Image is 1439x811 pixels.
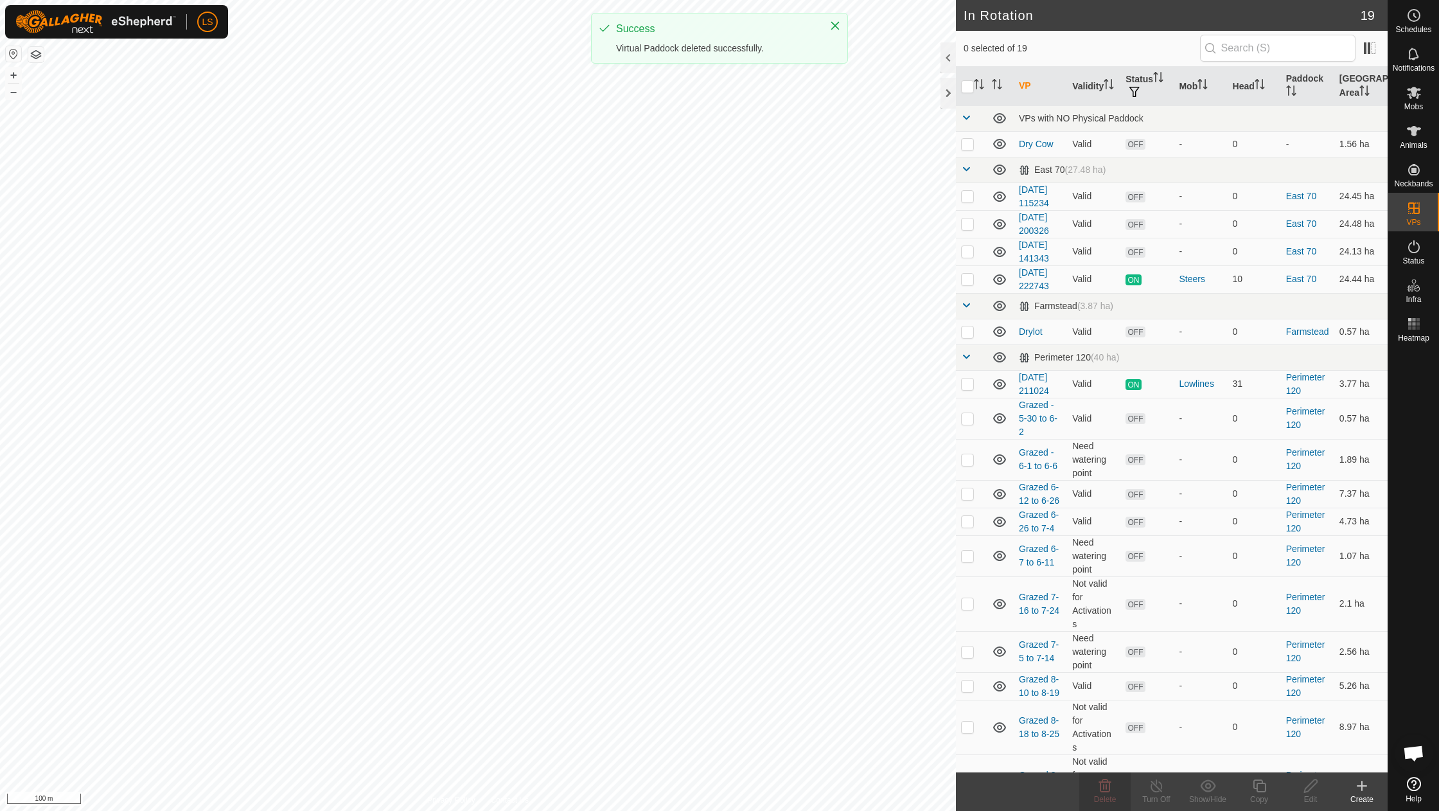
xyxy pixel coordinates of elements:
[1228,754,1281,809] td: 0
[1406,218,1420,226] span: VPs
[1126,192,1145,202] span: OFF
[1019,165,1106,175] div: East 70
[1286,639,1325,663] a: Perimeter 120
[1104,81,1114,91] p-sorticon: Activate to sort
[1179,720,1222,734] div: -
[1228,672,1281,700] td: 0
[1067,576,1120,631] td: Not valid for Activations
[1286,510,1325,533] a: Perimeter 120
[1126,379,1141,390] span: ON
[1255,81,1265,91] p-sorticon: Activate to sort
[1228,480,1281,508] td: 0
[1019,400,1057,437] a: Grazed - 5-30 to 6-2
[1334,238,1388,265] td: 24.13 ha
[15,10,176,33] img: Gallagher Logo
[1179,597,1222,610] div: -
[1334,210,1388,238] td: 24.48 ha
[1019,184,1049,208] a: [DATE] 115234
[1126,454,1145,465] span: OFF
[1126,326,1145,337] span: OFF
[1067,370,1120,398] td: Valid
[1334,672,1388,700] td: 5.26 ha
[1286,674,1325,698] a: Perimeter 120
[1019,267,1049,291] a: [DATE] 222743
[1406,296,1421,303] span: Infra
[1067,672,1120,700] td: Valid
[1019,674,1059,698] a: Grazed 8-10 to 8-19
[1359,87,1370,98] p-sorticon: Activate to sort
[1126,681,1145,692] span: OFF
[1286,447,1325,471] a: Perimeter 120
[202,15,213,29] span: LS
[1126,489,1145,500] span: OFF
[1019,639,1059,663] a: Grazed 7-5 to 7-14
[1334,398,1388,439] td: 0.57 ha
[1228,265,1281,293] td: 10
[1179,325,1222,339] div: -
[992,81,1002,91] p-sorticon: Activate to sort
[1200,35,1355,62] input: Search (S)
[1398,334,1429,342] span: Heatmap
[1197,81,1208,91] p-sorticon: Activate to sort
[1067,754,1120,809] td: Not valid for Activations
[1395,26,1431,33] span: Schedules
[964,8,1361,23] h2: In Rotation
[1019,372,1049,396] a: [DATE] 211024
[1067,439,1120,480] td: Need watering point
[1334,535,1388,576] td: 1.07 ha
[1286,274,1316,284] a: East 70
[1286,87,1296,98] p-sorticon: Activate to sort
[1019,482,1059,506] a: Grazed 6-12 to 6-26
[6,46,21,62] button: Reset Map
[1077,301,1113,311] span: (3.87 ha)
[974,81,984,91] p-sorticon: Activate to sort
[1179,217,1222,231] div: -
[1179,272,1222,286] div: Steers
[1285,794,1336,805] div: Edit
[1228,370,1281,398] td: 31
[1228,439,1281,480] td: 0
[1334,370,1388,398] td: 3.77 ha
[1404,103,1423,111] span: Mobs
[1334,439,1388,480] td: 1.89 ha
[1067,238,1120,265] td: Valid
[1019,301,1113,312] div: Farmstead
[1179,190,1222,203] div: -
[1067,508,1120,535] td: Valid
[1361,6,1375,25] span: 19
[616,21,817,37] div: Success
[1334,265,1388,293] td: 24.44 ha
[1126,722,1145,733] span: OFF
[1286,218,1316,229] a: East 70
[1400,141,1427,149] span: Animals
[1126,219,1145,230] span: OFF
[1019,139,1054,149] a: Dry Cow
[1120,67,1174,106] th: Status
[1064,165,1106,175] span: (27.48 ha)
[1179,487,1222,501] div: -
[1228,238,1281,265] td: 0
[427,794,475,806] a: Privacy Policy
[1334,67,1388,106] th: [GEOGRAPHIC_DATA] Area
[1126,274,1141,285] span: ON
[1334,319,1388,344] td: 0.57 ha
[1228,131,1281,157] td: 0
[1228,508,1281,535] td: 0
[1286,592,1325,616] a: Perimeter 120
[1019,240,1049,263] a: [DATE] 141343
[28,47,44,62] button: Map Layers
[1179,138,1222,151] div: -
[1126,247,1145,258] span: OFF
[1126,517,1145,528] span: OFF
[1179,377,1222,391] div: Lowlines
[1094,795,1117,804] span: Delete
[1019,770,1059,794] a: Grazed 8-27 to 9-6
[1228,67,1281,106] th: Head
[1126,413,1145,424] span: OFF
[1019,113,1382,123] div: VPs with NO Physical Paddock
[1286,770,1325,794] a: Perimeter 120
[1126,551,1145,562] span: OFF
[1228,210,1281,238] td: 0
[1334,700,1388,754] td: 8.97 ha
[1067,319,1120,344] td: Valid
